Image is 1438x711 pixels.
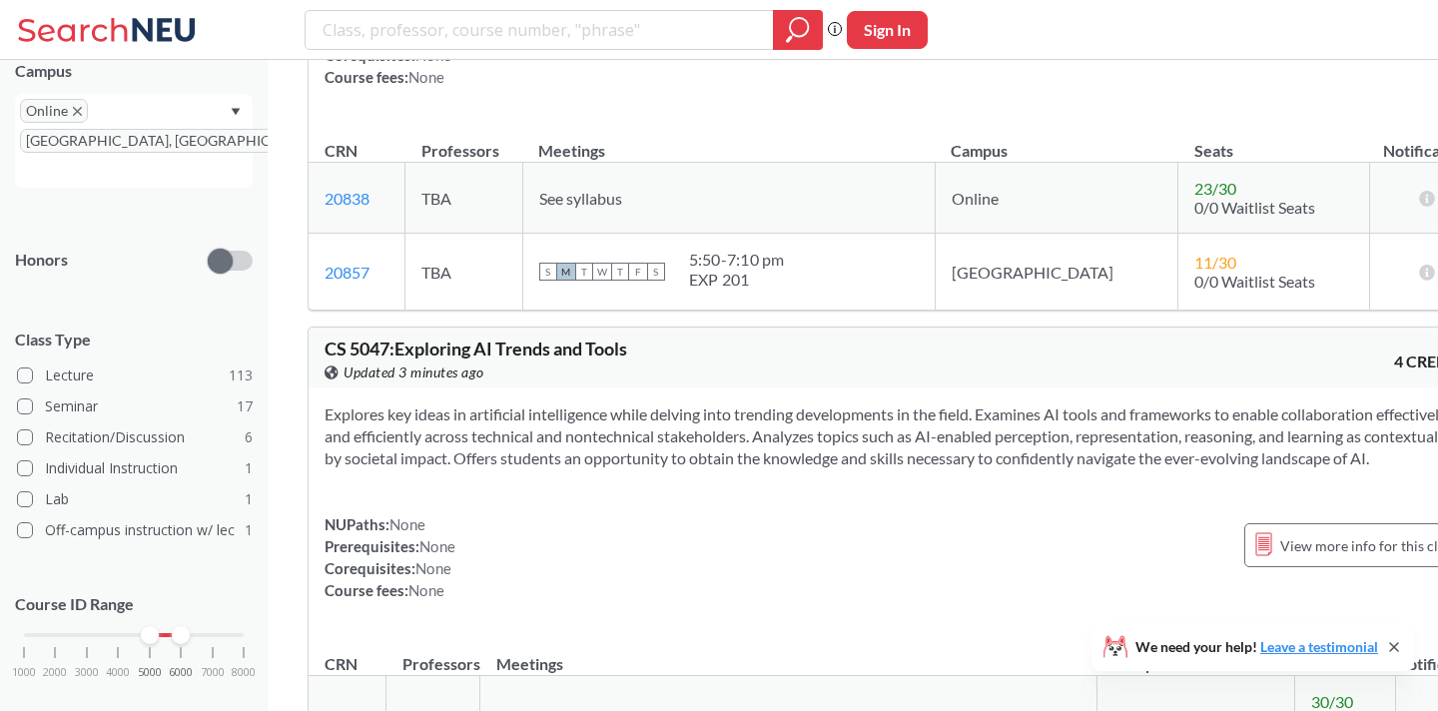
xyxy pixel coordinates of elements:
a: 20838 [325,189,369,208]
div: magnifying glass [773,10,823,50]
label: Individual Instruction [17,455,253,481]
span: 0/0 Waitlist Seats [1194,272,1315,291]
span: T [611,263,629,281]
span: Updated 3 minutes ago [344,361,484,383]
label: Off-campus instruction w/ lec [17,517,253,543]
p: Honors [15,249,68,272]
span: 23 / 30 [1194,179,1236,198]
span: None [408,68,444,86]
span: 7000 [201,667,225,678]
span: 1000 [12,667,36,678]
svg: magnifying glass [786,16,810,44]
span: None [408,581,444,599]
td: TBA [405,234,522,311]
input: Class, professor, course number, "phrase" [321,13,759,47]
div: CRN [325,140,358,162]
span: 5000 [138,667,162,678]
th: Professors [386,633,480,676]
div: NUPaths: Prerequisites: Corequisites: Course fees: [325,513,455,601]
th: Meetings [522,120,935,163]
span: 4000 [106,667,130,678]
span: None [419,537,455,555]
span: 0/0 Waitlist Seats [1194,198,1315,217]
button: Sign In [847,11,928,49]
div: Campus [15,60,253,82]
span: M [557,263,575,281]
span: See syllabus [539,189,622,208]
span: 3000 [75,667,99,678]
span: CS 5047 : Exploring AI Trends and Tools [325,338,627,359]
label: Lecture [17,362,253,388]
label: Recitation/Discussion [17,424,253,450]
span: 8000 [232,667,256,678]
svg: Dropdown arrow [231,108,241,116]
span: 6000 [169,667,193,678]
span: 11 / 30 [1194,253,1236,272]
svg: X to remove pill [73,107,82,116]
div: 5:50 - 7:10 pm [689,250,785,270]
span: 1 [245,488,253,510]
a: 20857 [325,263,369,282]
td: TBA [405,163,522,234]
th: Professors [405,120,522,163]
th: Campus [935,120,1177,163]
span: OnlineX to remove pill [20,99,88,123]
td: [GEOGRAPHIC_DATA] [935,234,1177,311]
a: Leave a testimonial [1260,638,1378,655]
span: S [539,263,557,281]
span: S [647,263,665,281]
span: None [415,559,451,577]
span: 1 [245,457,253,479]
span: 2000 [43,667,67,678]
span: 30 / 30 [1311,692,1353,711]
span: W [593,263,611,281]
span: F [629,263,647,281]
span: None [389,515,425,533]
span: T [575,263,593,281]
p: Course ID Range [15,593,253,616]
span: 6 [245,426,253,448]
th: Seats [1178,120,1370,163]
label: Lab [17,486,253,512]
th: Meetings [480,633,1097,676]
span: We need your help! [1135,640,1378,654]
span: [GEOGRAPHIC_DATA], [GEOGRAPHIC_DATA]X to remove pill [20,129,338,153]
div: CRN [325,653,358,675]
span: Class Type [15,329,253,351]
div: OnlineX to remove pill[GEOGRAPHIC_DATA], [GEOGRAPHIC_DATA]X to remove pillDropdown arrow [15,94,253,188]
td: Online [935,163,1177,234]
div: EXP 201 [689,270,785,290]
span: 17 [237,395,253,417]
label: Seminar [17,393,253,419]
span: 1 [245,519,253,541]
span: 113 [229,364,253,386]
